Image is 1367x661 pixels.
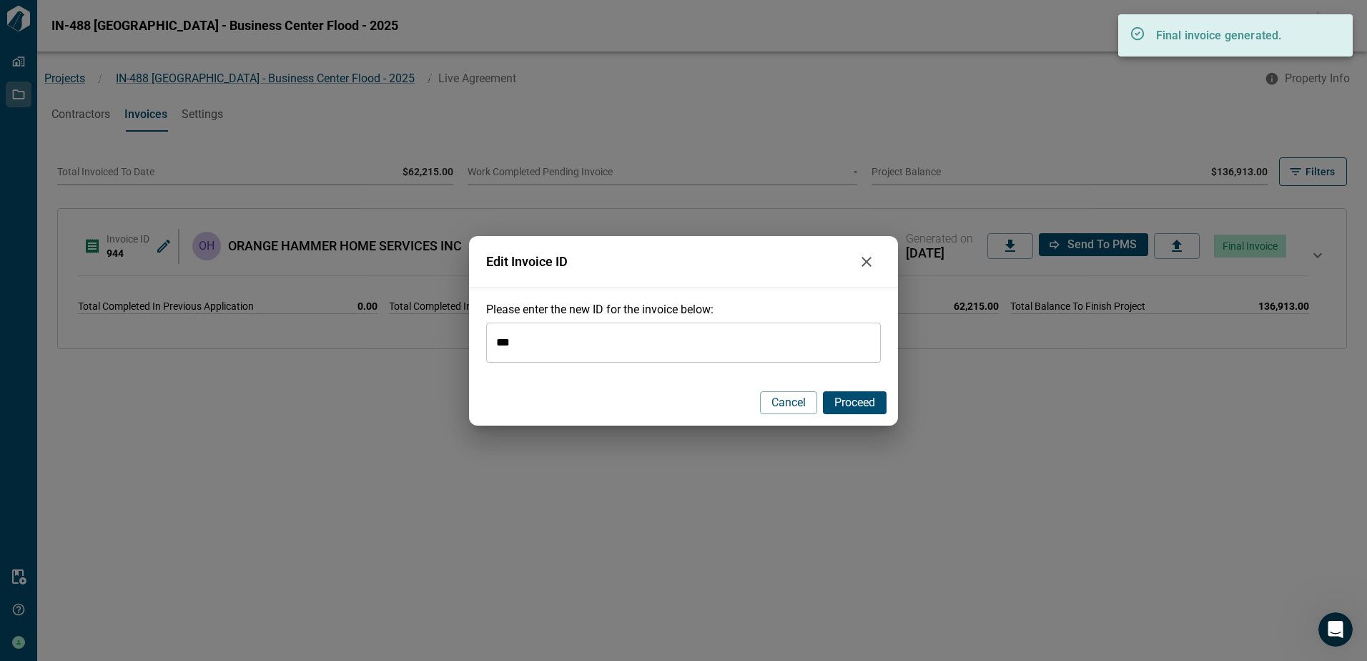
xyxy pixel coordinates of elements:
iframe: Intercom live chat [1318,612,1353,647]
p: Final invoice generated. [1156,27,1328,44]
button: Proceed [823,391,887,414]
span: Proceed [834,396,875,410]
span: Cancel [771,396,806,410]
span: Please enter the new ID for the invoice below: [486,303,714,316]
button: Cancel [760,391,817,414]
span: Edit Invoice ID [486,255,852,269]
